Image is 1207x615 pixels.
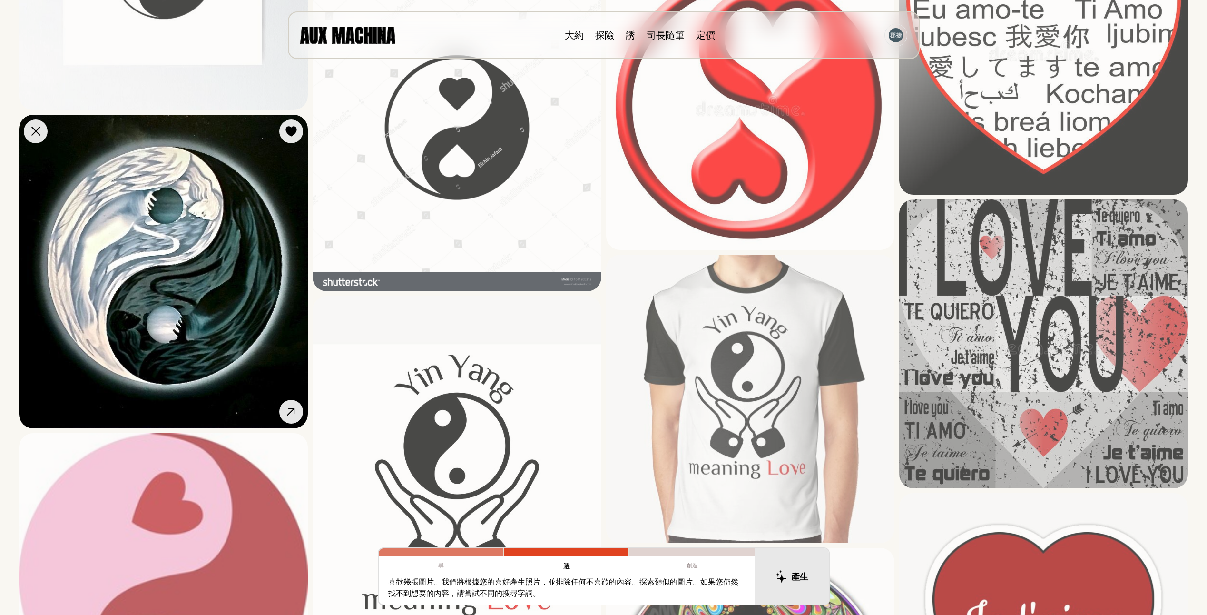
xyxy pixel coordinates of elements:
[629,556,755,575] p: 創造
[388,576,746,599] p: 喜歡幾張圖片。我們將根據您的喜好產生照片，並排除任何不喜歡的內容。探索類似的圖片。如果您仍然找不到想要的內容，請嘗試不同的搜尋字詞。
[647,30,685,40] a: 司長隨筆
[379,556,504,575] p: 尋
[606,255,895,544] img: 搜尋結果
[565,30,584,40] a: 大約
[889,28,903,42] img: 頭像
[300,27,395,43] img: 輔助機械
[696,30,715,40] a: 定價
[595,30,614,40] a: 探險
[899,199,1188,488] img: 搜尋結果
[791,570,808,583] font: 產生
[626,30,635,40] a: 誘
[504,556,629,576] p: 選
[755,548,829,605] button: 產生
[19,115,308,429] img: 搜尋結果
